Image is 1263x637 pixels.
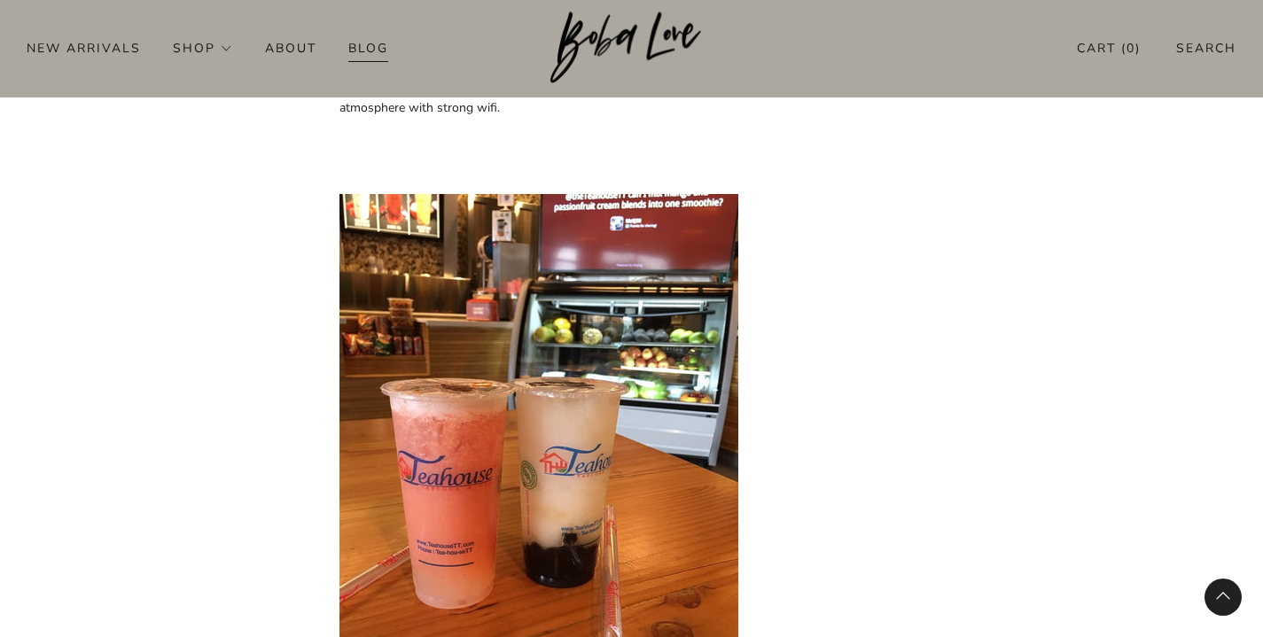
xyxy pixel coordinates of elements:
a: Shop [173,34,233,62]
a: New Arrivals [27,34,141,62]
a: About [265,34,316,62]
img: Boba Love [550,12,713,84]
a: Cart [1077,34,1141,63]
a: Boba Love [550,12,713,85]
a: Blog [348,34,388,62]
a: Search [1176,34,1236,63]
items-count: 0 [1127,40,1135,57]
back-to-top-button: Back to top [1205,579,1242,616]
